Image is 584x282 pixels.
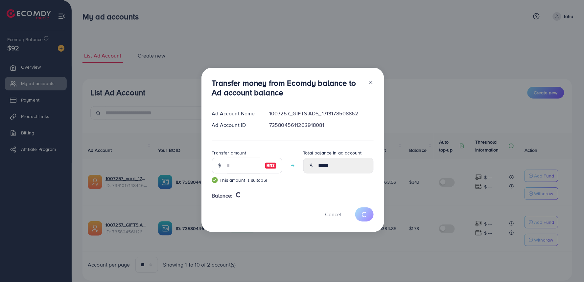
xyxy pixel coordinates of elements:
[317,207,350,222] button: Cancel
[207,110,264,117] div: Ad Account Name
[212,150,246,156] label: Transfer amount
[212,177,282,183] small: This amount is suitable
[303,150,362,156] label: Total balance in ad account
[207,121,264,129] div: Ad Account ID
[325,211,342,218] span: Cancel
[264,110,379,117] div: 1007257_GIFTS ADS_1713178508862
[212,192,233,200] span: Balance:
[556,252,579,277] iframe: Chat
[212,177,218,183] img: guide
[265,162,277,170] img: image
[212,78,363,97] h3: Transfer money from Ecomdy balance to Ad account balance
[264,121,379,129] div: 7358045611263918081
